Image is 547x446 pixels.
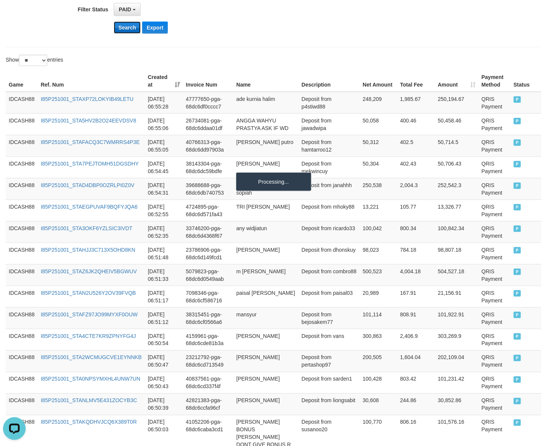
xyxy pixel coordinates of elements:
td: QRIS Payment [479,329,511,350]
td: [PERSON_NAME] [233,372,299,393]
th: Amount: activate to sort column ascending [435,70,479,92]
a: I85P251001_STA7PEJTOMH51DGSDHY [41,161,139,167]
td: QRIS Payment [479,156,511,178]
td: 101,231.42 [435,372,479,393]
td: [DATE] 06:51:48 [145,243,183,264]
td: 47777650-pga-68dc6df0cccc7 [183,92,234,114]
td: IDCASH88 [6,350,38,372]
td: [DATE] 06:54:31 [145,178,183,200]
td: m [PERSON_NAME] [233,264,299,286]
a: I85P251001_STA0NPSYMXHL4UNW7UN [41,376,141,382]
td: 4,004.18 [397,264,435,286]
td: 23786906-pga-68dc6d149fcd1 [183,243,234,264]
a: I85P251001_STA3OKF6YZLSIC3IVDT [41,225,133,231]
td: Deposit from mekwincuy [299,156,360,178]
td: IDCASH88 [6,243,38,264]
td: [DATE] 06:52:55 [145,200,183,221]
span: PAID [514,312,521,318]
a: I85P251001_STAZ6JK2QHEIV5BGWUV [41,268,137,274]
td: IDCASH88 [6,221,38,243]
th: Game [6,70,38,92]
span: PAID [514,376,521,383]
a: I85P251001_STAD4DBP0OZRLPI0Z0V [41,182,135,188]
th: Description [299,70,360,92]
td: 39688688-pga-68dc6db740753 [183,178,234,200]
td: [DATE] 06:55:06 [145,113,183,135]
td: 50,312 [360,135,397,156]
td: IDCASH88 [6,393,38,415]
td: Deposit from ricardo33 [299,221,360,243]
td: 200,505 [360,350,397,372]
td: 1,604.04 [397,350,435,372]
td: 50,058 [360,113,397,135]
td: 40837561-pga-68dc6cd337f4f [183,372,234,393]
td: ANGGA WAHYU PRASTYA ASK IF WD [233,113,299,135]
td: 101,922.91 [435,307,479,329]
td: 26734081-pga-68dc6ddaa01df [183,113,234,135]
td: 30,608 [360,393,397,415]
td: IDCASH88 [6,135,38,156]
td: 402.43 [397,156,435,178]
td: Deposit from sarden1 [299,372,360,393]
td: 300,863 [360,329,397,350]
span: PAID [514,139,521,146]
td: 4159961-pga-68dc6cde81b3a [183,329,234,350]
span: PAID [514,183,521,189]
td: IDCASH88 [6,113,38,135]
td: [PERSON_NAME] [233,350,299,372]
td: 400.46 [397,113,435,135]
td: QRIS Payment [479,350,511,372]
td: Deposit from mhoky88 [299,200,360,221]
td: Deposit from jawadwipa [299,113,360,135]
td: 808.91 [397,307,435,329]
a: I85P251001_STA2WCMUGCVE1EYNNKB [41,355,142,361]
td: [DATE] 06:50:39 [145,393,183,415]
td: [DATE] 06:50:54 [145,329,183,350]
a: I85P251001_STAFACQ3C7WMRRS4P3E [41,139,140,145]
td: Deposit from p4stiwd88 [299,92,360,114]
td: Deposit from hamtarroo12 [299,135,360,156]
td: [PERSON_NAME] [233,243,299,264]
th: Ref. Num [38,70,145,92]
td: 38315451-pga-68dc6cf0566a6 [183,307,234,329]
td: 2,004.3 [397,178,435,200]
td: ade kurnia halim [233,92,299,114]
td: [DATE] 06:55:28 [145,92,183,114]
td: [DATE] 06:54:45 [145,156,183,178]
td: 244.86 [397,393,435,415]
td: TRI [PERSON_NAME] [233,200,299,221]
td: QRIS Payment [479,113,511,135]
span: PAID [514,398,521,404]
td: 13,221 [360,200,397,221]
a: I85P251001_STAEGPUVAF9BQFYJQA6 [41,204,138,210]
td: QRIS Payment [479,243,511,264]
td: Deposit from dhonskuy [299,243,360,264]
span: PAID [514,247,521,254]
td: 202,109.04 [435,350,479,372]
td: 803.42 [397,372,435,393]
td: QRIS Payment [479,264,511,286]
td: 98,807.18 [435,243,479,264]
th: Payment Method [479,70,511,92]
td: Deposit from liongsabit [299,393,360,415]
td: 98,023 [360,243,397,264]
td: 42821383-pga-68dc6ccfa96cf [183,393,234,415]
td: IDCASH88 [6,307,38,329]
div: Processing... [236,172,311,191]
td: 23212792-pga-68dc6cd713549 [183,350,234,372]
span: PAID [514,96,521,103]
span: PAID [514,226,521,232]
td: IDCASH88 [6,156,38,178]
th: Status [511,70,541,92]
td: QRIS Payment [479,135,511,156]
td: 252,542.3 [435,178,479,200]
td: [DATE] 06:52:35 [145,221,183,243]
td: [PERSON_NAME] [233,393,299,415]
td: IDCASH88 [6,329,38,350]
td: 30,852.86 [435,393,479,415]
td: 784.18 [397,243,435,264]
th: Created at: activate to sort column ascending [145,70,183,92]
td: 500,523 [360,264,397,286]
td: 800.34 [397,221,435,243]
td: 7098346-pga-68dc6cf586716 [183,286,234,307]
